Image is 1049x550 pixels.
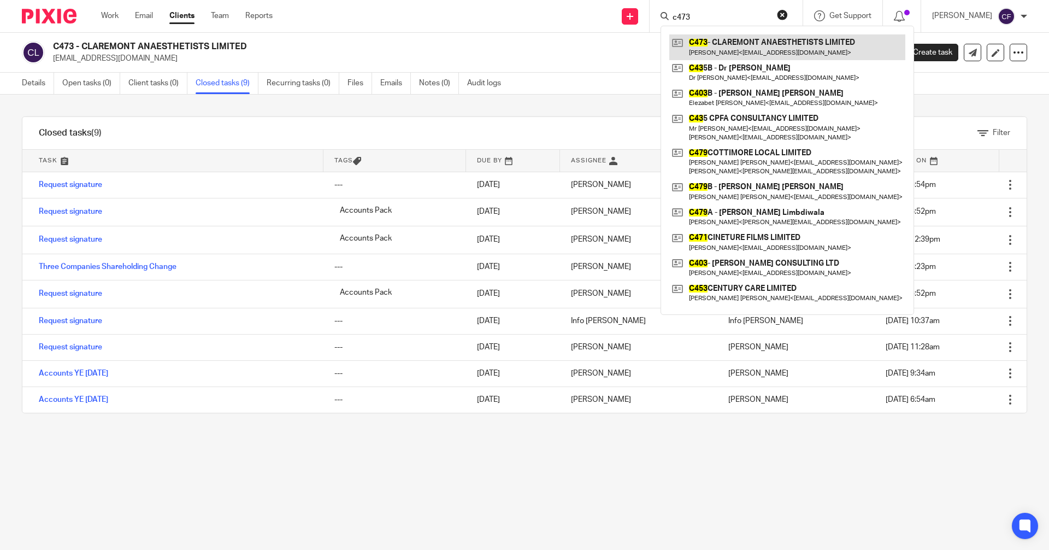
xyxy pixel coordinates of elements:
[39,127,102,139] h1: Closed tasks
[39,263,176,271] a: Three Companies Shareholding Change
[334,261,455,272] div: ---
[39,396,108,403] a: Accounts YE [DATE]
[671,13,770,23] input: Search
[245,10,273,21] a: Reports
[466,308,560,334] td: [DATE]
[466,226,560,254] td: [DATE]
[886,396,935,403] span: [DATE] 6:54am
[39,181,102,189] a: Request signature
[560,308,717,334] td: Info [PERSON_NAME]
[466,334,560,360] td: [DATE]
[169,10,195,21] a: Clients
[39,208,102,215] a: Request signature
[895,44,958,61] a: Create task
[39,317,102,325] a: Request signature
[728,370,788,377] span: [PERSON_NAME]
[334,204,397,218] span: Accounts Pack
[196,73,258,94] a: Closed tasks (9)
[560,172,717,198] td: [PERSON_NAME]
[728,317,803,325] span: Info [PERSON_NAME]
[39,236,102,243] a: Request signature
[101,10,119,21] a: Work
[466,387,560,413] td: [DATE]
[829,12,871,20] span: Get Support
[886,317,940,325] span: [DATE] 10:37am
[466,172,560,198] td: [DATE]
[466,360,560,387] td: [DATE]
[419,73,459,94] a: Notes (0)
[39,290,102,297] a: Request signature
[993,129,1010,137] span: Filter
[53,41,714,52] h2: C473 - CLAREMONT ANAESTHETISTS LIMITED
[267,73,339,94] a: Recurring tasks (0)
[560,226,717,254] td: [PERSON_NAME]
[39,343,102,351] a: Request signature
[728,343,788,351] span: [PERSON_NAME]
[334,232,397,245] span: Accounts Pack
[334,342,455,353] div: ---
[560,387,717,413] td: [PERSON_NAME]
[560,254,717,280] td: [PERSON_NAME]
[334,179,455,190] div: ---
[560,198,717,226] td: [PERSON_NAME]
[334,368,455,379] div: ---
[39,370,108,377] a: Accounts YE [DATE]
[53,53,879,64] p: [EMAIL_ADDRESS][DOMAIN_NAME]
[560,334,717,360] td: [PERSON_NAME]
[932,10,992,21] p: [PERSON_NAME]
[998,8,1015,25] img: svg%3E
[128,73,187,94] a: Client tasks (0)
[334,315,455,326] div: ---
[886,343,940,351] span: [DATE] 11:28am
[380,73,411,94] a: Emails
[777,9,788,20] button: Clear
[22,41,45,64] img: svg%3E
[323,150,465,172] th: Tags
[91,128,102,137] span: (9)
[886,370,935,377] span: [DATE] 9:34am
[347,73,372,94] a: Files
[62,73,120,94] a: Open tasks (0)
[135,10,153,21] a: Email
[466,198,560,226] td: [DATE]
[334,394,455,405] div: ---
[560,360,717,387] td: [PERSON_NAME]
[466,254,560,280] td: [DATE]
[22,73,54,94] a: Details
[467,73,509,94] a: Audit logs
[334,286,397,300] span: Accounts Pack
[728,396,788,403] span: [PERSON_NAME]
[22,9,76,24] img: Pixie
[466,280,560,308] td: [DATE]
[211,10,229,21] a: Team
[560,280,717,308] td: [PERSON_NAME]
